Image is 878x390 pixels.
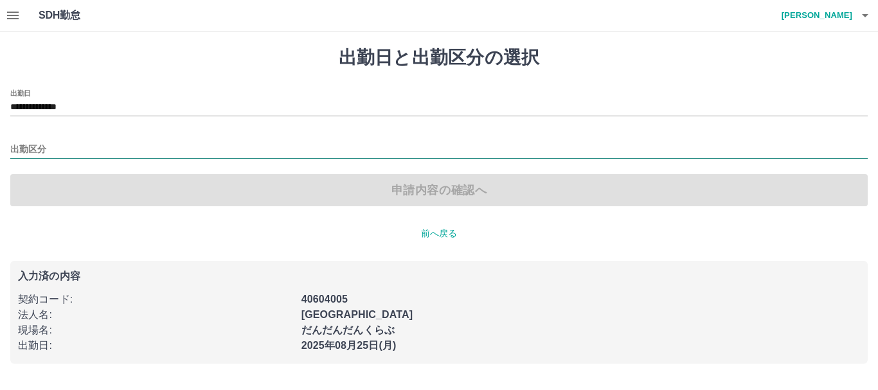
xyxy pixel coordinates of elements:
p: 前へ戻る [10,227,868,240]
p: 法人名 : [18,307,294,323]
b: [GEOGRAPHIC_DATA] [301,309,413,320]
b: 40604005 [301,294,348,305]
label: 出勤日 [10,88,31,98]
b: だんだんだんくらぶ [301,324,395,335]
h1: 出勤日と出勤区分の選択 [10,47,868,69]
b: 2025年08月25日(月) [301,340,397,351]
p: 出勤日 : [18,338,294,353]
p: 現場名 : [18,323,294,338]
p: 入力済の内容 [18,271,860,281]
p: 契約コード : [18,292,294,307]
